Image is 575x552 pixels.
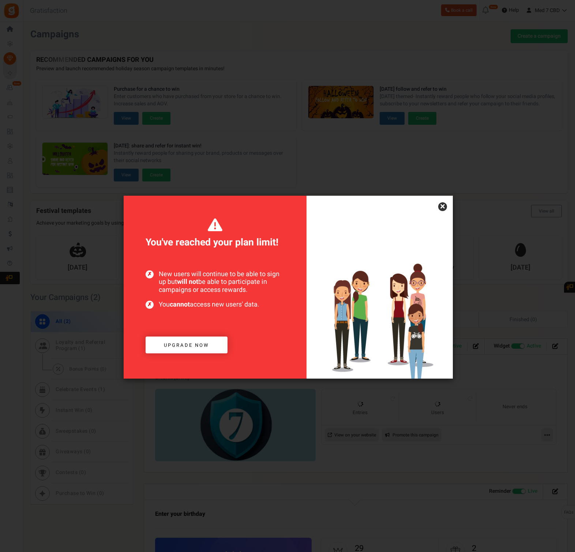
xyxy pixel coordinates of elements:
[146,337,228,354] a: Upgrade now
[170,300,190,309] b: cannot
[146,218,285,250] span: You've reached your plan limit!
[177,277,198,287] b: will not
[438,202,447,211] a: ×
[307,232,453,379] img: Increased users
[164,342,209,349] span: Upgrade now
[146,301,285,309] span: You access new users' data.
[146,270,285,294] span: New users will continue to be able to sign up but be able to participate in campaigns or access r...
